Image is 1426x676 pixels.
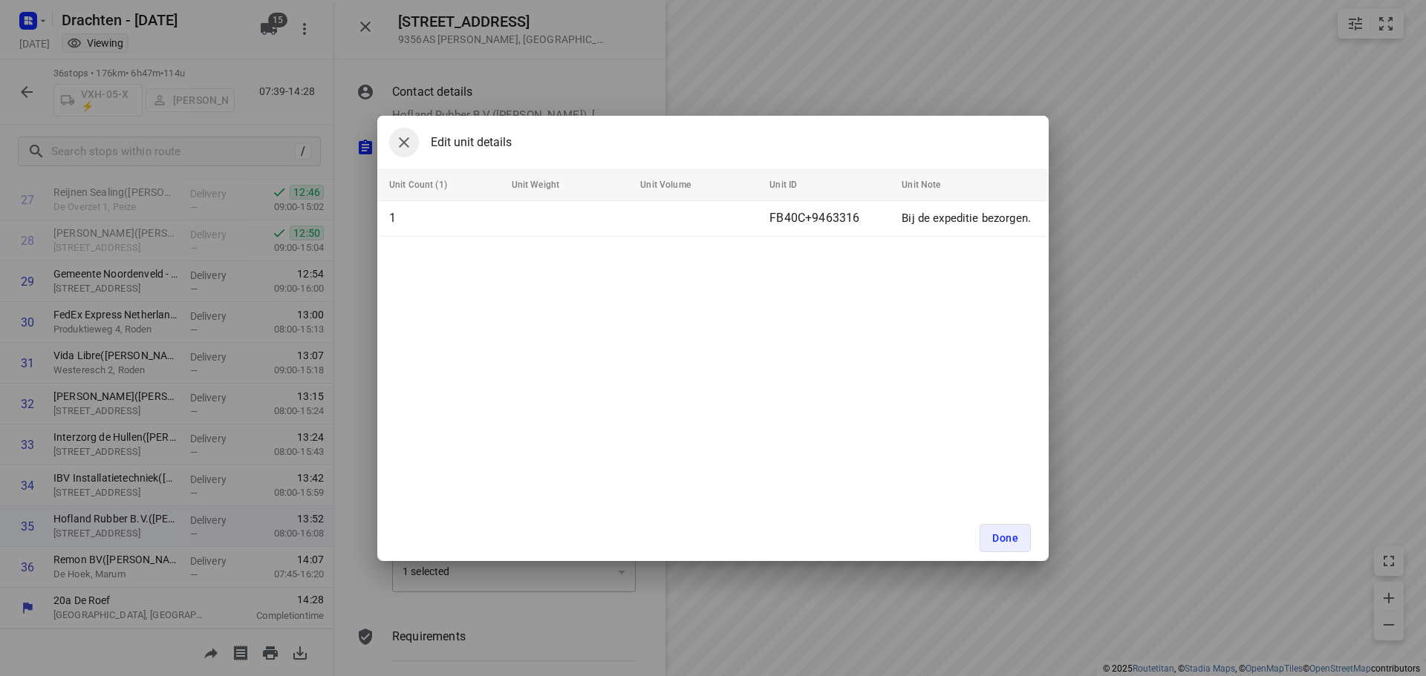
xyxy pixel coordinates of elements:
[377,200,506,236] td: 1
[769,176,816,194] span: Unit ID
[902,176,960,194] span: Unit Note
[389,176,466,194] span: Unit Count (1)
[512,176,579,194] span: Unit Weight
[902,210,1031,227] p: Bij de expeditie bezorgen.
[389,128,512,157] div: Edit unit details
[764,200,896,236] td: FB40C+9463316
[980,524,1031,552] button: Done
[640,176,709,194] span: Unit Volume
[992,532,1018,544] span: Done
